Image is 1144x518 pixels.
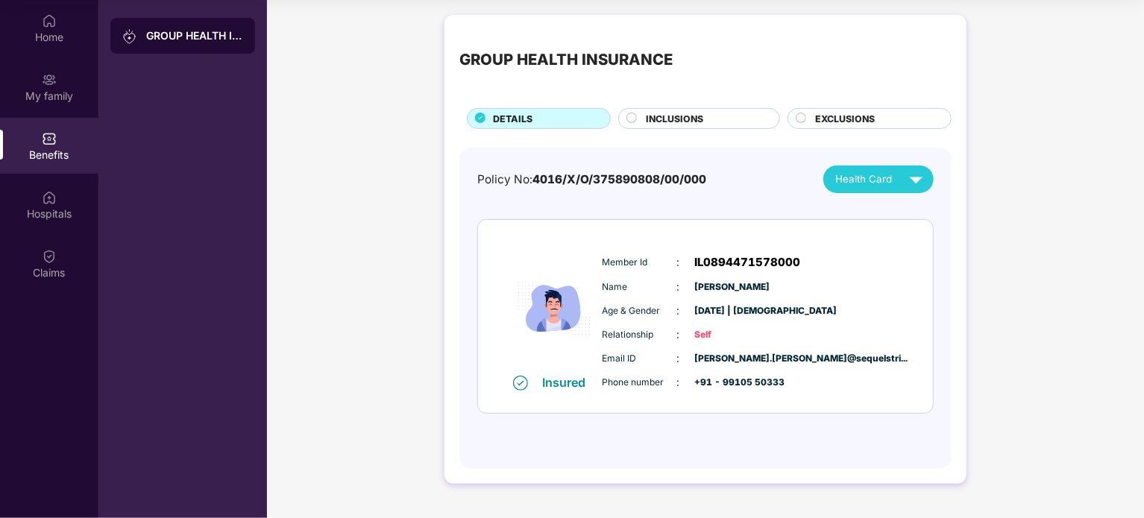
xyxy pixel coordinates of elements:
[493,112,532,126] span: DETAILS
[646,112,703,126] span: INCLUSIONS
[513,376,528,391] img: svg+xml;base64,PHN2ZyB4bWxucz0iaHR0cDovL3d3dy53My5vcmcvMjAwMC9zdmciIHdpZHRoPSIxNiIgaGVpZ2h0PSIxNi...
[677,303,680,319] span: :
[603,352,677,366] span: Email ID
[477,171,706,189] div: Policy No:
[603,304,677,318] span: Age & Gender
[42,131,57,146] img: svg+xml;base64,PHN2ZyBpZD0iQmVuZWZpdHMiIHhtbG5zPSJodHRwOi8vd3d3LnczLm9yZy8yMDAwL3N2ZyIgd2lkdGg9Ij...
[532,172,706,186] span: 4016/X/O/375890808/00/000
[122,29,137,44] img: svg+xml;base64,PHN2ZyB3aWR0aD0iMjAiIGhlaWdodD0iMjAiIHZpZXdCb3g9IjAgMCAyMCAyMCIgZmlsbD0ibm9uZSIgeG...
[42,72,57,87] img: svg+xml;base64,PHN2ZyB3aWR0aD0iMjAiIGhlaWdodD0iMjAiIHZpZXdCb3g9IjAgMCAyMCAyMCIgZmlsbD0ibm9uZSIgeG...
[815,112,875,126] span: EXCLUSIONS
[146,28,243,43] div: GROUP HEALTH INSURANCE
[677,326,680,343] span: :
[695,280,770,294] span: [PERSON_NAME]
[603,328,677,342] span: Relationship
[677,374,680,391] span: :
[677,254,680,271] span: :
[603,256,677,270] span: Member Id
[677,350,680,367] span: :
[42,13,57,28] img: svg+xml;base64,PHN2ZyBpZD0iSG9tZSIgeG1sbnM9Imh0dHA6Ly93d3cudzMub3JnLzIwMDAvc3ZnIiB3aWR0aD0iMjAiIG...
[543,375,595,390] div: Insured
[903,166,929,192] img: svg+xml;base64,PHN2ZyB4bWxucz0iaHR0cDovL3d3dy53My5vcmcvMjAwMC9zdmciIHZpZXdCb3g9IjAgMCAyNCAyNCIgd2...
[695,376,770,390] span: +91 - 99105 50333
[603,376,677,390] span: Phone number
[42,249,57,264] img: svg+xml;base64,PHN2ZyBpZD0iQ2xhaW0iIHhtbG5zPSJodHRwOi8vd3d3LnczLm9yZy8yMDAwL3N2ZyIgd2lkdGg9IjIwIi...
[677,279,680,295] span: :
[459,48,673,72] div: GROUP HEALTH INSURANCE
[823,165,934,193] button: Health Card
[42,190,57,205] img: svg+xml;base64,PHN2ZyBpZD0iSG9zcGl0YWxzIiB4bWxucz0iaHR0cDovL3d3dy53My5vcmcvMjAwMC9zdmciIHdpZHRoPS...
[695,304,770,318] span: [DATE] | [DEMOGRAPHIC_DATA]
[835,171,892,187] span: Health Card
[695,253,801,271] span: IL0894471578000
[509,242,599,374] img: icon
[695,328,770,342] span: Self
[603,280,677,294] span: Name
[695,352,770,366] span: [PERSON_NAME].[PERSON_NAME]@sequelstri...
